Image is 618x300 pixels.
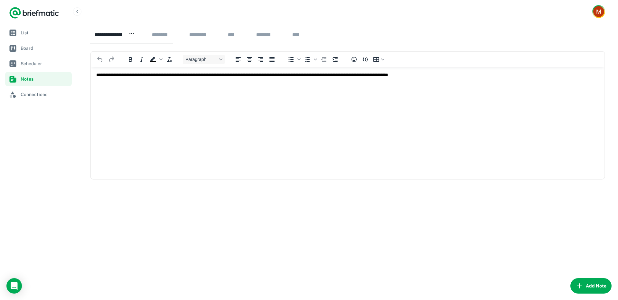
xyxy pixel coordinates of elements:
[371,55,387,64] button: Table
[125,55,136,64] button: Bold
[593,6,604,17] img: Myranda James
[183,55,225,64] button: Block Paragraph
[95,55,106,64] button: Undo
[233,55,244,64] button: Align left
[360,55,371,64] button: Insert/edit code sample
[185,57,217,62] span: Paragraph
[570,278,612,294] button: Add Note
[9,6,59,19] a: Logo
[21,60,69,67] span: Scheduler
[255,55,266,64] button: Align right
[349,55,360,64] button: Emojis
[302,55,318,64] div: Numbered list
[21,91,69,98] span: Connections
[244,55,255,64] button: Align center
[5,5,509,12] body: Rich Text Area
[592,5,605,18] button: Account button
[21,75,69,83] span: Notes
[136,55,147,64] button: Italic
[106,55,117,64] button: Redo
[5,57,72,71] a: Scheduler
[21,29,69,36] span: List
[21,45,69,52] span: Board
[5,26,72,40] a: List
[6,278,22,294] div: Load Chat
[286,55,302,64] div: Bullet list
[330,55,341,64] button: Increase indent
[5,41,72,55] a: Board
[5,72,72,86] a: Notes
[164,55,175,64] button: Clear formatting
[5,87,72,101] a: Connections
[147,55,164,64] div: Background color Black
[267,55,277,64] button: Justify
[318,55,329,64] button: Decrease indent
